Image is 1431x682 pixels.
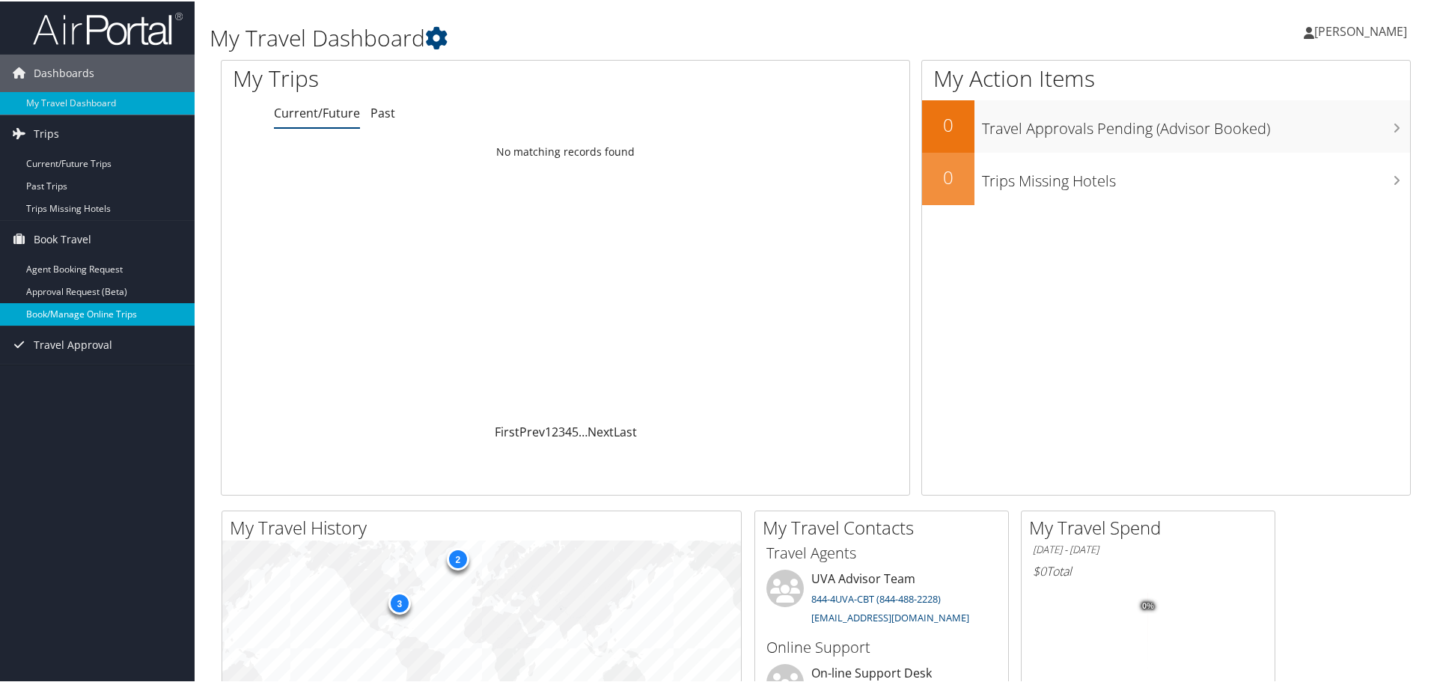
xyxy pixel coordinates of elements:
[210,21,1018,52] h1: My Travel Dashboard
[558,422,565,439] a: 3
[763,514,1008,539] h2: My Travel Contacts
[1142,600,1154,609] tspan: 0%
[759,568,1004,630] li: UVA Advisor Team
[922,61,1410,93] h1: My Action Items
[766,636,997,657] h3: Online Support
[495,422,519,439] a: First
[230,514,741,539] h2: My Travel History
[33,10,183,45] img: airportal-logo.png
[552,422,558,439] a: 2
[579,422,588,439] span: …
[572,422,579,439] a: 5
[370,103,395,120] a: Past
[922,99,1410,151] a: 0Travel Approvals Pending (Advisor Booked)
[222,137,909,164] td: No matching records found
[982,109,1410,138] h3: Travel Approvals Pending (Advisor Booked)
[388,591,410,613] div: 3
[614,422,637,439] a: Last
[545,422,552,439] a: 1
[811,591,941,604] a: 844-4UVA-CBT (844-488-2228)
[34,114,59,151] span: Trips
[34,53,94,91] span: Dashboards
[519,422,545,439] a: Prev
[811,609,969,623] a: [EMAIL_ADDRESS][DOMAIN_NAME]
[1033,541,1263,555] h6: [DATE] - [DATE]
[34,219,91,257] span: Book Travel
[565,422,572,439] a: 4
[1033,561,1263,578] h6: Total
[1029,514,1275,539] h2: My Travel Spend
[1033,561,1046,578] span: $0
[34,325,112,362] span: Travel Approval
[588,422,614,439] a: Next
[922,111,974,136] h2: 0
[233,61,611,93] h1: My Trips
[766,541,997,562] h3: Travel Agents
[922,151,1410,204] a: 0Trips Missing Hotels
[1304,7,1422,52] a: [PERSON_NAME]
[922,163,974,189] h2: 0
[1314,22,1407,38] span: [PERSON_NAME]
[982,162,1410,190] h3: Trips Missing Hotels
[446,546,469,568] div: 2
[274,103,360,120] a: Current/Future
